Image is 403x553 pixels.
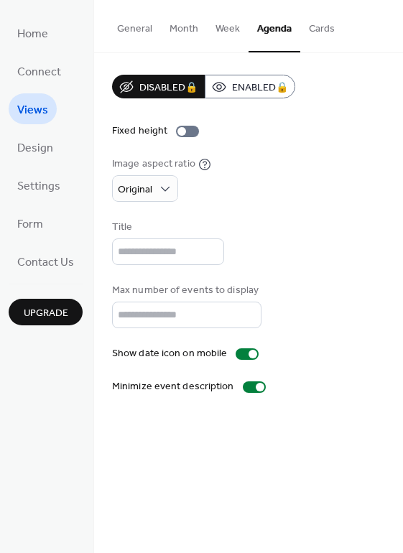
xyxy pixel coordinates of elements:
span: Contact Us [17,251,74,274]
span: Design [17,137,53,159]
a: Home [9,17,57,48]
a: Views [9,93,57,124]
span: Settings [17,175,60,197]
div: Show date icon on mobile [112,346,227,361]
div: Title [112,220,221,235]
span: Connect [17,61,61,83]
div: Image aspect ratio [112,157,195,172]
div: Fixed height [112,124,167,139]
a: Design [9,131,62,162]
span: Form [17,213,43,236]
a: Settings [9,169,69,200]
div: Max number of events to display [112,283,259,298]
div: Minimize event description [112,379,234,394]
a: Contact Us [9,246,83,276]
span: Views [17,99,48,121]
a: Form [9,208,52,238]
a: Connect [9,55,70,86]
span: Original [118,180,152,200]
span: Home [17,23,48,45]
span: Upgrade [24,306,68,321]
button: Upgrade [9,299,83,325]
